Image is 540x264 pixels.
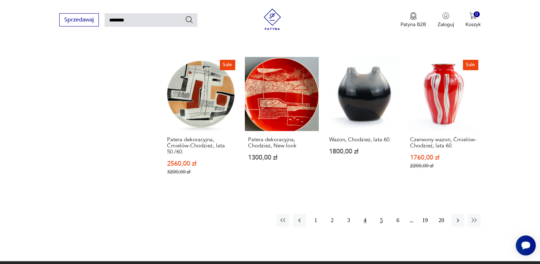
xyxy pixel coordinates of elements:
button: Sprzedawaj [59,13,99,26]
a: Ikona medaluPatyna B2B [400,12,426,28]
iframe: Smartsupp widget button [516,235,536,255]
a: Sprzedawaj [59,18,99,23]
p: 1760,00 zł [410,155,478,161]
button: 6 [392,214,404,227]
p: 1800,00 zł [329,148,397,155]
a: Wazon, Chodzież, lata 60.Wazon, Chodzież, lata 60.1800,00 zł [326,57,400,189]
button: Patyna B2B [400,12,426,28]
img: Patyna - sklep z meblami i dekoracjami vintage [262,9,283,30]
h3: Patera dekoracyjna, Chodzież, New look [248,137,316,149]
button: Zaloguj [438,12,454,28]
a: Patera dekoracyjna, Chodzież, New lookPatera dekoracyjna, Chodzież, New look1300,00 zł [245,57,319,189]
img: Ikona koszyka [469,12,476,19]
button: 20 [435,214,448,227]
button: 2 [326,214,339,227]
img: Ikonka użytkownika [442,12,449,19]
button: 5 [375,214,388,227]
h3: Czerwony wazon, Ćmielów-Chodzież, lata 60. [410,137,478,149]
p: 2560,00 zł [167,161,234,167]
a: SaleCzerwony wazon, Ćmielów-Chodzież, lata 60.Czerwony wazon, Ćmielów-Chodzież, lata 60.1760,00 z... [407,57,481,189]
p: 2200,00 zł [410,163,478,169]
p: 3200,00 zł [167,169,234,175]
button: 4 [359,214,372,227]
div: 0 [474,11,480,18]
p: Zaloguj [438,21,454,28]
button: 3 [342,214,355,227]
p: Koszyk [465,21,481,28]
a: SalePatera dekoracyjna, Ćmielów-Chodzież, lata 50./60.Patera dekoracyjna, Ćmielów-Chodzież, lata ... [164,57,238,189]
p: Patyna B2B [400,21,426,28]
button: 1 [309,214,322,227]
button: 19 [419,214,432,227]
button: 0Koszyk [465,12,481,28]
button: Szukaj [185,15,193,24]
h3: Patera dekoracyjna, Ćmielów-Chodzież, lata 50./60. [167,137,234,155]
img: Ikona medalu [410,12,417,20]
p: 1300,00 zł [248,155,316,161]
h3: Wazon, Chodzież, lata 60. [329,137,397,143]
